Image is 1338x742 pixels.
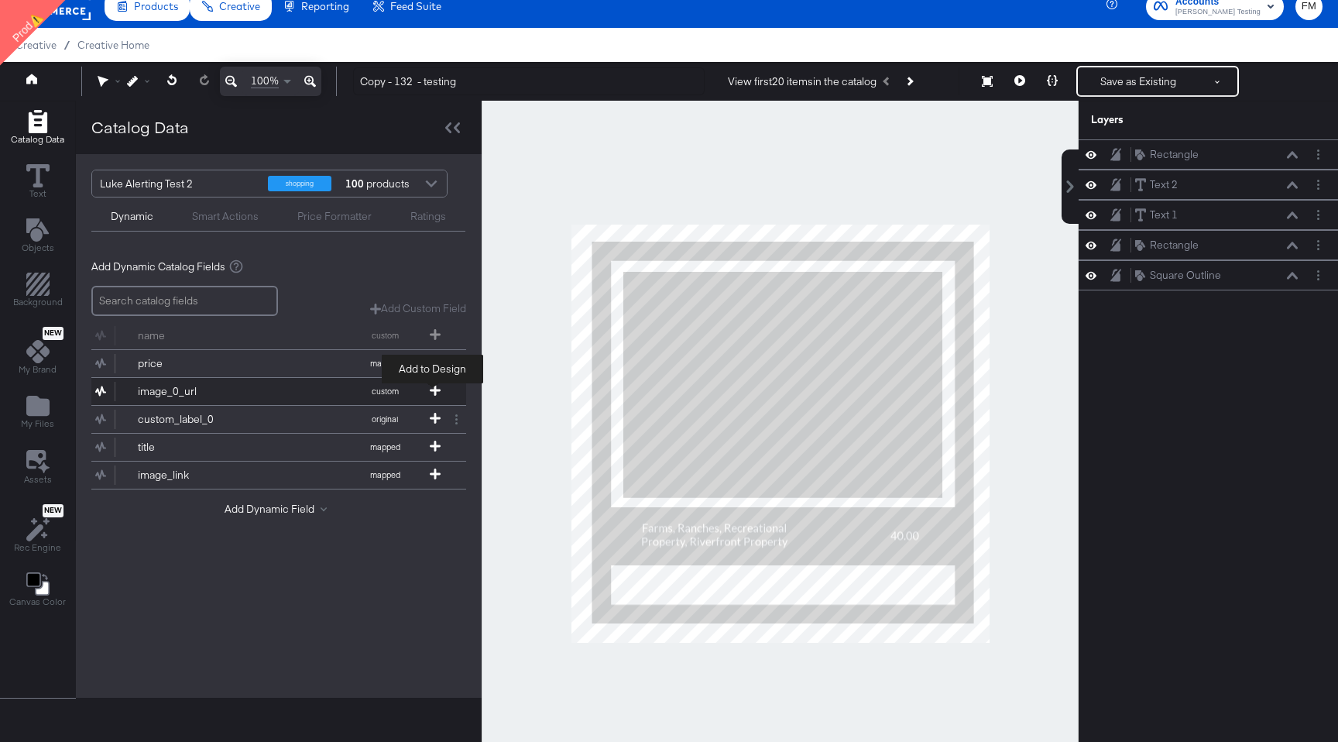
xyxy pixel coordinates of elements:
button: Add Rectangle [2,106,74,150]
div: Text 1Layer Options [1079,200,1338,230]
span: Creative [15,39,57,51]
button: Add Files [12,391,63,435]
button: Assets [15,445,61,490]
span: New [43,506,63,516]
div: Luke Alerting Test 2 [100,170,256,197]
button: pricemapped [91,350,447,377]
button: Layer Options [1310,267,1326,283]
div: titlemapped [91,434,466,461]
span: My Files [21,417,54,430]
span: My Brand [19,363,57,376]
div: shopping [268,176,331,191]
span: New [43,328,63,338]
a: Creative Home [77,39,149,51]
div: image_linkmapped [91,462,466,489]
button: Layer Options [1310,207,1326,223]
button: Layer Options [1310,237,1326,253]
span: mapped [342,358,427,369]
input: Search catalog fields [91,286,278,316]
button: Add Dynamic Field [225,502,333,517]
span: / [57,39,77,51]
span: Add Dynamic Catalog Fields [91,259,225,274]
button: image_linkmapped [91,462,447,489]
div: namecustom [91,322,466,349]
button: Text 1 [1134,207,1178,223]
div: image_0_url [138,384,250,399]
span: custom [342,386,427,397]
div: price [138,356,250,371]
div: image_0_urlcustom [91,378,466,405]
div: Ratings [410,209,446,224]
button: Add Custom Field [370,301,466,316]
div: Square Outline [1150,268,1221,283]
span: mapped [342,441,427,452]
div: Layers [1091,112,1249,127]
div: Rectangle [1150,147,1199,162]
span: Objects [22,242,54,254]
span: mapped [342,469,427,480]
div: Square OutlineLayer Options [1079,260,1338,290]
span: [PERSON_NAME] Testing [1175,6,1261,19]
div: title [138,440,250,455]
button: Layer Options [1310,146,1326,163]
span: Text [29,187,46,200]
div: custom_label_0original [91,406,466,433]
div: Price Formatter [297,209,372,224]
div: image_link [138,468,250,483]
button: NewMy Brand [9,324,66,381]
span: Canvas Color [9,596,66,608]
div: Rectangle [1150,238,1199,252]
div: pricemapped [91,350,466,377]
button: NewRec Engine [5,500,70,558]
span: Background [13,296,63,308]
div: Text 2 [1150,177,1178,192]
button: Add Text [12,215,63,259]
button: image_0_urlcustom [91,378,447,405]
span: Assets [24,473,52,486]
div: custom_label_0 [138,412,250,427]
div: Smart Actions [192,209,259,224]
span: original [342,414,427,424]
div: Catalog Data [91,116,189,139]
button: Layer Options [1310,177,1326,193]
span: 100% [251,74,279,88]
button: Text 2 [1134,177,1178,193]
button: Square Outline [1134,267,1222,283]
button: titlemapped [91,434,447,461]
button: Rectangle [1134,237,1199,253]
div: Text 2Layer Options [1079,170,1338,200]
div: products [343,170,389,197]
span: Catalog Data [11,133,64,146]
strong: 100 [343,170,366,197]
span: Rec Engine [14,541,61,554]
button: Rectangle [1134,146,1199,163]
button: Save as Existing [1078,67,1199,95]
div: RectangleLayer Options [1079,230,1338,260]
div: Text 1 [1150,208,1178,222]
button: Next Product [898,67,920,95]
div: RectangleLayer Options [1079,139,1338,170]
button: Text [17,160,59,204]
button: custom_label_0original [91,406,447,433]
button: Add Rectangle [4,270,72,314]
div: Dynamic [111,209,153,224]
div: View first 20 items in the catalog [728,74,877,89]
